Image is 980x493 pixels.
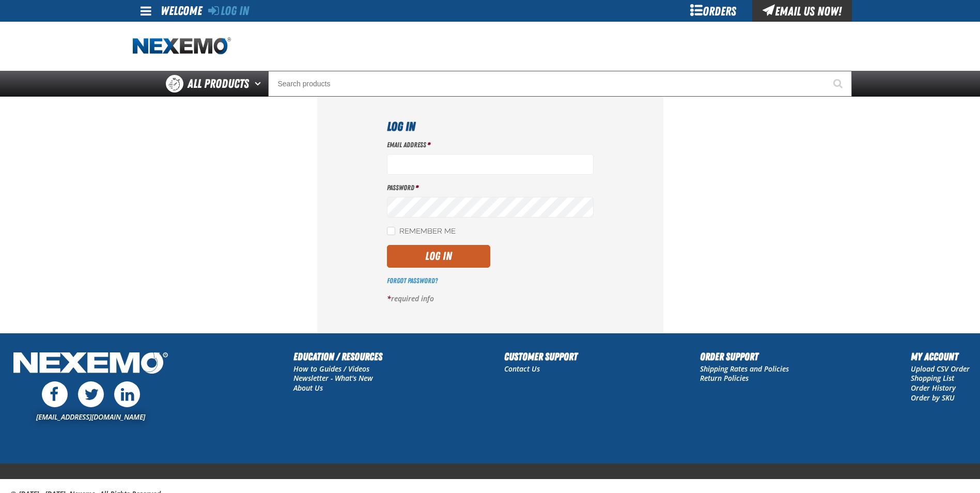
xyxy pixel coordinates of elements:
[387,117,594,136] h1: Log In
[293,364,369,374] a: How to Guides / Videos
[911,383,956,393] a: Order History
[700,373,749,383] a: Return Policies
[911,364,970,374] a: Upload CSV Order
[10,349,171,379] img: Nexemo Logo
[208,4,249,18] a: Log In
[36,412,145,422] a: [EMAIL_ADDRESS][DOMAIN_NAME]
[293,383,323,393] a: About Us
[387,227,456,237] label: Remember Me
[268,71,852,97] input: Search
[911,373,954,383] a: Shopping List
[293,373,373,383] a: Newsletter - What's New
[826,71,852,97] button: Start Searching
[387,140,594,150] label: Email Address
[387,227,395,235] input: Remember Me
[911,393,955,403] a: Order by SKU
[188,74,249,93] span: All Products
[133,37,231,55] img: Nexemo logo
[700,364,789,374] a: Shipping Rates and Policies
[387,294,594,304] p: required info
[911,349,970,364] h2: My Account
[387,183,594,193] label: Password
[387,245,490,268] button: Log In
[504,364,540,374] a: Contact Us
[133,37,231,55] a: Home
[700,349,789,364] h2: Order Support
[251,71,268,97] button: Open All Products pages
[387,276,438,285] a: Forgot Password?
[504,349,578,364] h2: Customer Support
[293,349,382,364] h2: Education / Resources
